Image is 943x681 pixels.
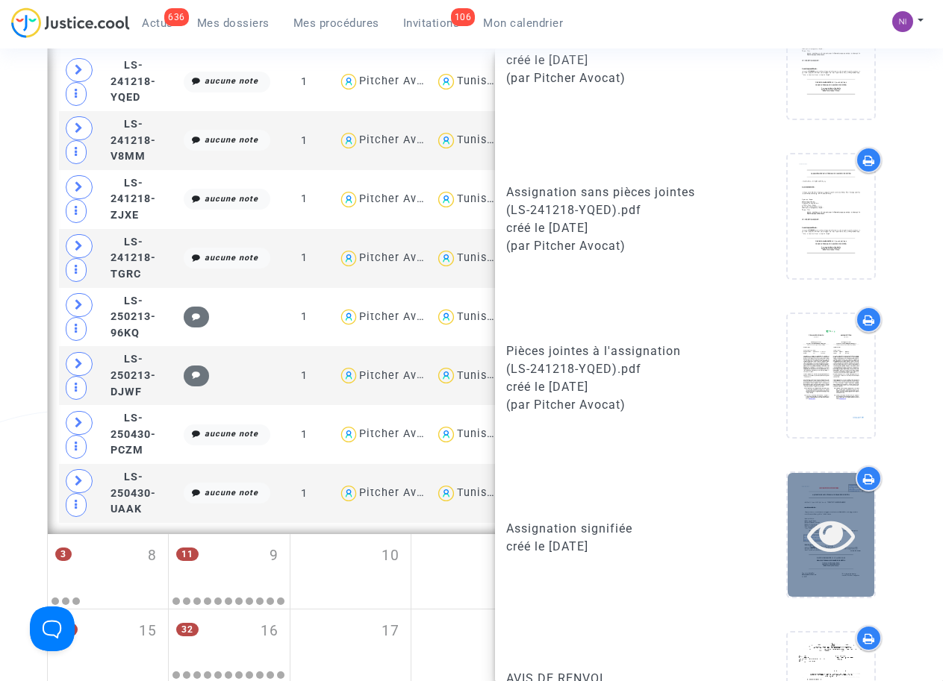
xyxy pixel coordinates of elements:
[293,16,379,30] span: Mes procédures
[281,12,391,34] a: Mes procédures
[169,609,289,668] div: mardi septembre 16, 32 events, click to expand
[205,429,258,439] i: aucune note
[359,427,441,440] div: Pitcher Avocat
[111,412,156,456] span: LS-250430-PCZM
[457,134,502,146] div: Tunisair
[276,405,333,464] td: 1
[338,189,360,210] img: icon-user.svg
[457,427,502,440] div: Tunisair
[435,189,457,210] img: icon-user.svg
[205,194,258,204] i: aucune note
[205,253,258,263] i: aucune note
[290,534,411,609] div: mercredi septembre 10
[30,606,75,651] iframe: Help Scout Beacon - Open
[435,248,457,269] img: icon-user.svg
[197,16,270,30] span: Mes dossiers
[48,534,168,592] div: lundi septembre 8, 3 events, click to expand
[270,545,278,567] span: 9
[148,545,157,567] span: 8
[359,486,441,499] div: Pitcher Avocat
[382,545,399,567] span: 10
[451,8,476,26] div: 106
[457,486,502,499] div: Tunisair
[338,424,360,445] img: icon-user.svg
[338,483,360,504] img: icon-user.svg
[276,346,333,405] td: 1
[411,534,532,609] div: jeudi septembre 11
[55,547,72,561] span: 3
[506,520,708,538] div: Assignation signifiée
[139,621,157,642] span: 15
[176,547,199,561] span: 11
[111,118,156,163] span: LS-241218-V8MM
[359,134,441,146] div: Pitcher Avocat
[457,369,502,382] div: Tunisair
[205,76,258,86] i: aucune note
[506,538,708,556] div: créé le [DATE]
[359,310,441,323] div: Pitcher Avocat
[276,464,333,523] td: 1
[276,52,333,111] td: 1
[435,130,457,151] img: icon-user.svg
[276,288,333,347] td: 1
[382,621,399,642] span: 17
[130,12,185,34] a: 636Actus
[261,621,278,642] span: 16
[205,135,258,145] i: aucune note
[359,369,441,382] div: Pitcher Avocat
[457,75,502,87] div: Tunisair
[435,365,457,386] img: icon-user.svg
[506,183,708,219] div: Assignation sans pièces jointes (LS-241218-YQED).pdf
[276,111,333,170] td: 1
[142,16,173,30] span: Actus
[169,534,289,592] div: mardi septembre 9, 11 events, click to expand
[338,248,360,269] img: icon-user.svg
[471,12,575,34] a: Mon calendrier
[391,12,472,34] a: 106Invitations
[164,8,189,26] div: 636
[176,623,199,636] span: 32
[506,396,708,414] div: (par Pitcher Avocat)
[435,424,457,445] img: icon-user.svg
[276,170,333,229] td: 1
[205,488,258,498] i: aucune note
[111,353,156,398] span: LS-250213-DJWF
[435,483,457,504] img: icon-user.svg
[48,609,168,668] div: lundi septembre 15, 10 events, click to expand
[338,71,360,92] img: icon-user.svg
[506,51,708,69] div: créé le [DATE]
[338,130,360,151] img: icon-user.svg
[359,75,441,87] div: Pitcher Avocat
[457,310,502,323] div: Tunisair
[338,307,360,328] img: icon-user.svg
[506,342,708,378] div: Pièces jointes à l'assignation (LS-241218-YQED).pdf
[111,177,156,222] span: LS-241218-ZJXE
[276,229,333,288] td: 1
[457,192,502,205] div: Tunisair
[435,307,457,328] img: icon-user.svg
[506,237,708,255] div: (par Pitcher Avocat)
[111,236,156,280] span: LS-241218-TGRC
[483,16,563,30] span: Mon calendrier
[111,471,156,515] span: LS-250430-UAAK
[403,16,460,30] span: Invitations
[185,12,281,34] a: Mes dossiers
[111,59,156,104] span: LS-241218-YQED
[111,295,156,339] span: LS-250213-96KQ
[359,251,441,264] div: Pitcher Avocat
[506,69,708,87] div: (par Pitcher Avocat)
[359,192,441,205] div: Pitcher Avocat
[457,251,502,264] div: Tunisair
[338,365,360,386] img: icon-user.svg
[506,378,708,396] div: créé le [DATE]
[506,219,708,237] div: créé le [DATE]
[11,7,130,38] img: jc-logo.svg
[892,11,913,32] img: c72f9d9a6237a8108f59372fcd3655cf
[435,71,457,92] img: icon-user.svg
